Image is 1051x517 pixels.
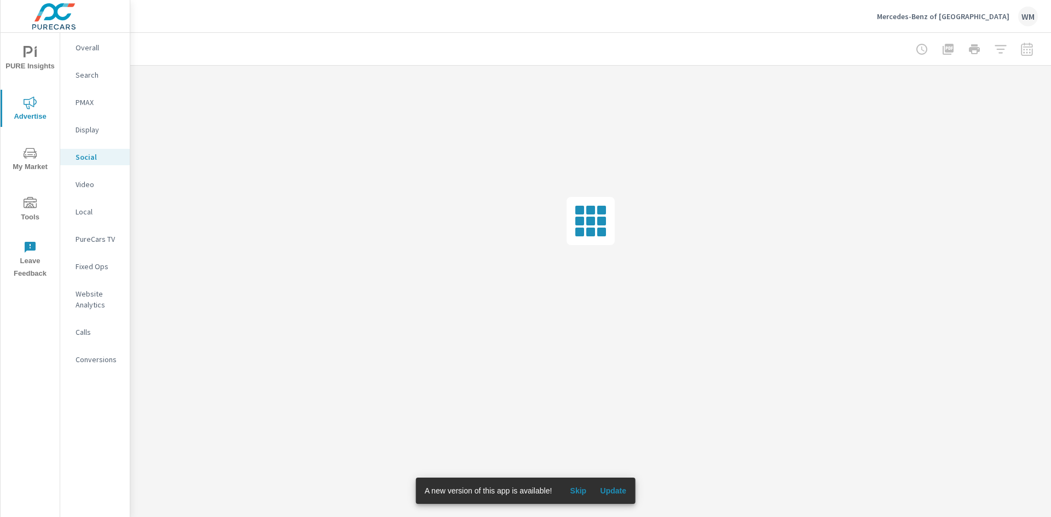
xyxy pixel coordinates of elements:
[60,39,130,56] div: Overall
[60,351,130,368] div: Conversions
[1018,7,1038,26] div: WM
[561,482,596,499] button: Skip
[60,258,130,275] div: Fixed Ops
[76,152,121,162] p: Social
[4,147,56,173] span: My Market
[76,179,121,190] p: Video
[76,206,121,217] p: Local
[60,67,130,83] div: Search
[76,97,121,108] p: PMAX
[60,121,130,138] div: Display
[60,204,130,220] div: Local
[76,234,121,245] p: PureCars TV
[600,486,626,496] span: Update
[76,261,121,272] p: Fixed Ops
[76,124,121,135] p: Display
[60,94,130,111] div: PMAX
[60,176,130,193] div: Video
[76,327,121,338] p: Calls
[877,11,1009,21] p: Mercedes-Benz of [GEOGRAPHIC_DATA]
[60,324,130,340] div: Calls
[60,149,130,165] div: Social
[596,482,631,499] button: Update
[76,69,121,80] p: Search
[1,33,60,284] div: nav menu
[76,288,121,310] p: Website Analytics
[565,486,591,496] span: Skip
[76,354,121,365] p: Conversions
[4,197,56,224] span: Tools
[76,42,121,53] p: Overall
[4,46,56,73] span: PURE Insights
[60,286,130,313] div: Website Analytics
[4,96,56,123] span: Advertise
[60,231,130,247] div: PureCars TV
[4,241,56,280] span: Leave Feedback
[425,486,552,495] span: A new version of this app is available!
